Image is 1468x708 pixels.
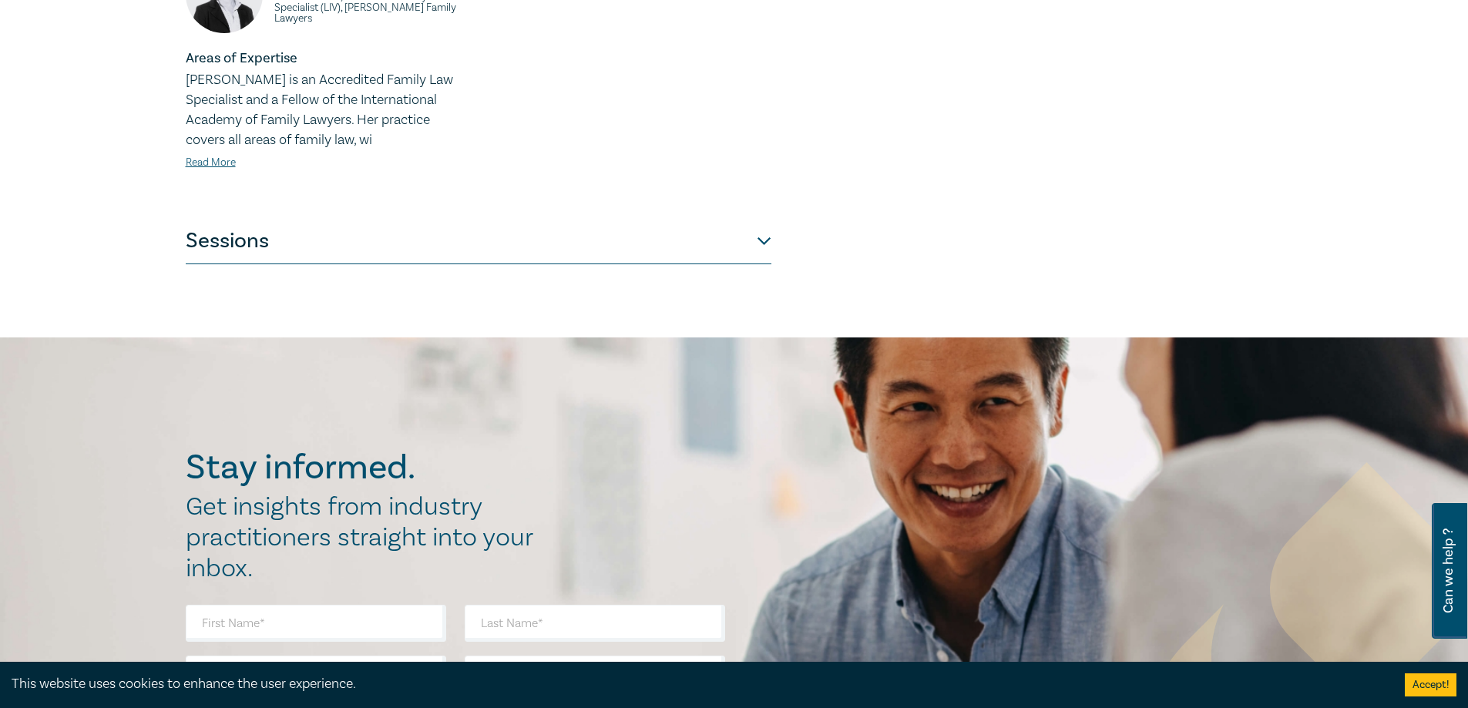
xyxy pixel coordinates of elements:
[186,448,549,488] h2: Stay informed.
[186,156,236,169] a: Read More
[1405,673,1456,696] button: Accept cookies
[186,218,771,264] button: Sessions
[465,605,725,642] input: Last Name*
[186,656,446,693] input: Email Address*
[1441,512,1456,629] span: Can we help ?
[186,49,297,67] strong: Areas of Expertise
[186,492,549,584] h2: Get insights from industry practitioners straight into your inbox.
[465,656,725,693] input: Organisation
[186,70,469,150] p: [PERSON_NAME] is an Accredited Family Law Specialist and a Fellow of the International Academy of...
[12,674,1382,694] div: This website uses cookies to enhance the user experience.
[186,605,446,642] input: First Name*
